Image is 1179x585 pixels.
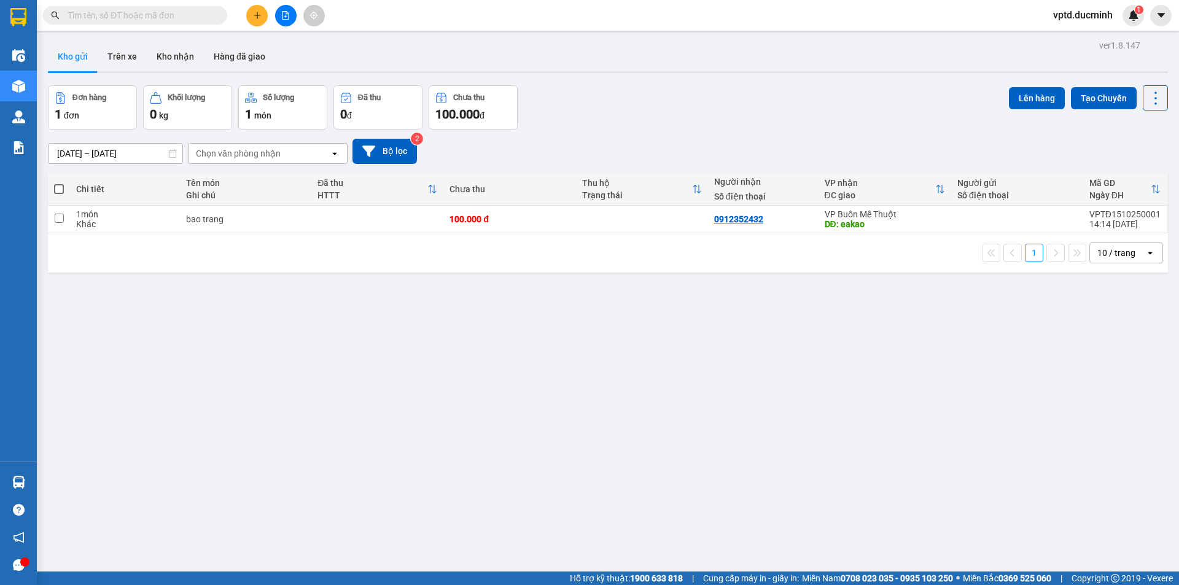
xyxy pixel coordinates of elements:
span: 0 [340,107,347,122]
div: DĐ: eakao [825,219,945,229]
th: Toggle SortBy [576,173,708,206]
img: warehouse-icon [12,80,25,93]
div: VP Buôn Mê Thuột [825,209,945,219]
span: Miền Bắc [963,571,1051,585]
div: 0912352432 [714,214,763,224]
svg: open [1145,248,1155,258]
span: ⚪️ [956,576,960,581]
button: 1 [1025,244,1043,262]
div: VPTĐ1510250001 [1089,209,1161,219]
span: notification [13,532,25,543]
img: warehouse-icon [12,49,25,62]
sup: 1 [1135,6,1143,14]
div: 10 / trang [1097,247,1135,259]
button: Đơn hàng1đơn [48,85,137,130]
button: Lên hàng [1009,87,1065,109]
button: file-add [275,5,297,26]
div: VP nhận [825,178,935,188]
span: plus [253,11,262,20]
div: ĐC giao [825,190,935,200]
div: ver 1.8.147 [1099,39,1140,52]
img: warehouse-icon [12,476,25,489]
span: kg [159,110,168,120]
strong: 0369 525 060 [998,573,1051,583]
span: | [692,571,694,585]
th: Toggle SortBy [311,173,443,206]
div: Khối lượng [168,93,205,102]
span: Miền Nam [802,571,953,585]
button: aim [303,5,325,26]
span: 100.000 [435,107,480,122]
div: Số điện thoại [714,192,812,201]
button: Kho nhận [147,42,204,71]
button: Chưa thu100.000đ [429,85,518,130]
input: Tìm tên, số ĐT hoặc mã đơn [68,9,212,22]
svg: open [330,149,340,158]
div: Chưa thu [449,184,569,194]
span: đơn [64,110,79,120]
div: Đã thu [358,93,381,102]
div: Chọn văn phòng nhận [196,147,281,160]
span: Cung cấp máy in - giấy in: [703,571,799,585]
div: HTTT [317,190,427,200]
button: Trên xe [98,42,147,71]
button: Khối lượng0kg [143,85,232,130]
span: món [254,110,271,120]
div: Khác [76,219,174,229]
span: aim [309,11,318,20]
div: 100.000 đ [449,214,569,224]
span: 1 [55,107,61,122]
div: Mã GD [1089,178,1151,188]
img: solution-icon [12,141,25,154]
button: Tạo Chuyến [1071,87,1137,109]
div: Người nhận [714,177,812,187]
span: | [1060,571,1062,585]
span: caret-down [1156,10,1167,21]
span: search [51,11,60,20]
div: Ngày ĐH [1089,190,1151,200]
div: Chi tiết [76,184,174,194]
div: Số điện thoại [957,190,1077,200]
span: message [13,559,25,571]
div: Trạng thái [582,190,692,200]
div: Chưa thu [453,93,484,102]
button: Số lượng1món [238,85,327,130]
span: 1 [245,107,252,122]
span: question-circle [13,504,25,516]
div: Thu hộ [582,178,692,188]
span: 1 [1137,6,1141,14]
div: Ghi chú [186,190,305,200]
span: đ [347,110,352,120]
span: Hỗ trợ kỹ thuật: [570,571,683,585]
button: Kho gửi [48,42,98,71]
span: đ [480,110,484,120]
div: Số lượng [263,93,294,102]
th: Toggle SortBy [819,173,951,206]
div: Tên món [186,178,305,188]
sup: 2 [411,133,423,145]
div: 1 món [76,209,174,219]
button: plus [246,5,268,26]
strong: 1900 633 818 [630,573,683,583]
span: vptd.ducminh [1043,7,1123,23]
input: Select a date range. [49,144,182,163]
button: caret-down [1150,5,1172,26]
strong: 0708 023 035 - 0935 103 250 [841,573,953,583]
img: warehouse-icon [12,110,25,123]
div: Người gửi [957,178,1077,188]
button: Đã thu0đ [333,85,422,130]
button: Hàng đã giao [204,42,275,71]
th: Toggle SortBy [1083,173,1167,206]
span: copyright [1111,574,1119,583]
button: Bộ lọc [352,139,417,164]
img: icon-new-feature [1128,10,1139,21]
div: bao trang [186,214,305,224]
div: Đơn hàng [72,93,106,102]
div: Đã thu [317,178,427,188]
span: file-add [281,11,290,20]
div: 14:14 [DATE] [1089,219,1161,229]
img: logo-vxr [10,8,26,26]
span: 0 [150,107,157,122]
